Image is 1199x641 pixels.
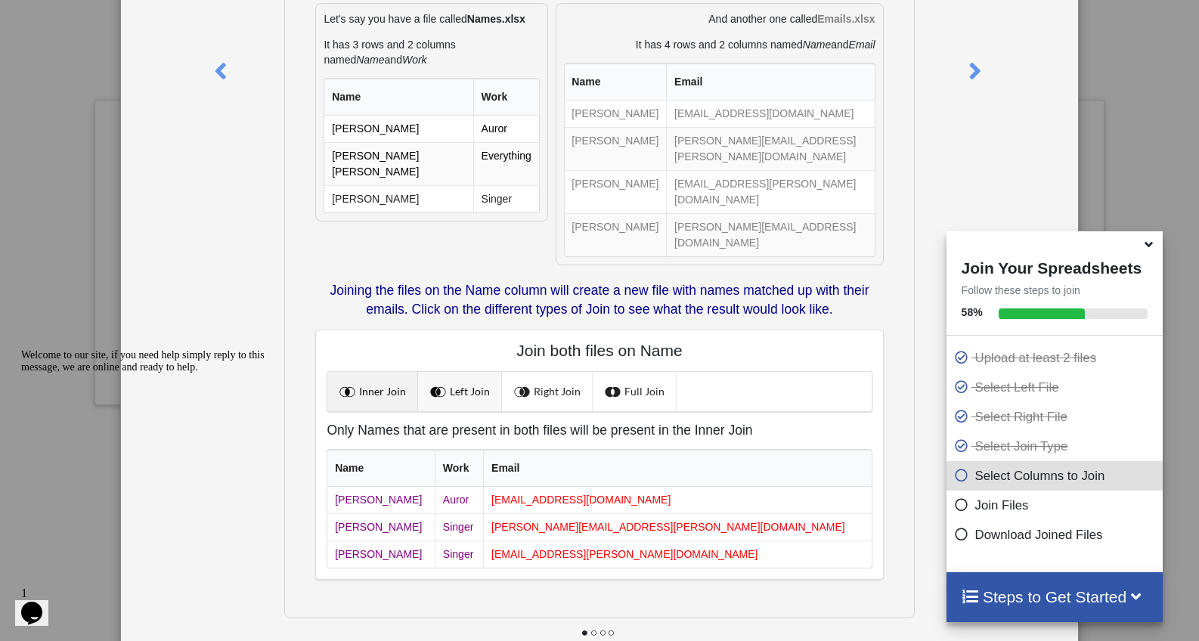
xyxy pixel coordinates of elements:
i: Work [402,54,427,66]
th: Email [666,63,874,101]
th: Name [324,79,472,116]
td: [PERSON_NAME] [324,185,472,212]
td: Auror [435,487,483,513]
td: Singer [473,185,539,212]
td: [PERSON_NAME] [327,487,435,513]
th: Email [483,450,871,487]
td: [PERSON_NAME][EMAIL_ADDRESS][PERSON_NAME][DOMAIN_NAME] [666,127,874,170]
a: Inner Join [327,372,418,411]
b: 58 % [962,306,983,318]
iframe: chat widget [15,343,287,573]
td: [EMAIL_ADDRESS][DOMAIN_NAME] [666,101,874,127]
h4: Join Your Spreadsheets [946,255,1163,277]
p: Select Columns to Join [954,466,1160,485]
td: Auror [473,116,539,142]
td: [PERSON_NAME] [327,513,435,540]
span: Welcome to our site, if you need help simply reply to this message, we are online and ready to help. [6,6,249,29]
td: Singer [435,540,483,568]
h4: Join both files on Name [327,341,872,360]
a: Full Join [593,372,677,411]
h4: Steps to Get Started [962,587,1148,606]
td: [EMAIL_ADDRESS][PERSON_NAME][DOMAIN_NAME] [666,170,874,213]
td: [PERSON_NAME] [PERSON_NAME] [324,142,472,185]
td: [PERSON_NAME] [324,116,472,142]
td: [PERSON_NAME] [565,127,667,170]
td: Everything [473,142,539,185]
th: Work [435,450,483,487]
iframe: chat widget [15,581,64,626]
th: Name [565,63,667,101]
h5: Only Names that are present in both files will be present in the Inner Join [327,423,872,438]
td: [PERSON_NAME][EMAIL_ADDRESS][DOMAIN_NAME] [666,213,874,256]
td: [PERSON_NAME] [565,213,667,256]
a: Right Join [502,372,593,411]
th: Name [327,450,435,487]
td: [EMAIL_ADDRESS][PERSON_NAME][DOMAIN_NAME] [483,540,871,568]
i: Name [356,54,384,66]
a: Left Join [418,372,502,411]
i: Email [849,39,875,51]
p: It has 3 rows and 2 columns named and [324,37,539,67]
th: Work [473,79,539,116]
b: Names.xlsx [467,13,525,25]
p: Let's say you have a file called [324,11,539,26]
td: [PERSON_NAME] [565,101,667,127]
p: Join Files [954,496,1160,515]
td: Singer [435,513,483,540]
p: Select Right File [954,407,1160,426]
td: [EMAIL_ADDRESS][DOMAIN_NAME] [483,487,871,513]
b: Emails.xlsx [817,13,875,25]
p: Joining the files on the Name column will create a new file with names matched up with their emai... [315,281,883,319]
p: Follow these steps to join [946,283,1163,298]
p: Select Left File [954,378,1160,397]
p: Upload at least 2 files [954,348,1160,367]
i: Name [803,39,831,51]
td: [PERSON_NAME] [565,170,667,213]
p: It has 4 rows and 2 columns named and [564,37,875,52]
td: [PERSON_NAME][EMAIL_ADDRESS][PERSON_NAME][DOMAIN_NAME] [483,513,871,540]
p: Download Joined Files [954,525,1160,544]
p: Select Join Type [954,437,1160,456]
td: [PERSON_NAME] [327,540,435,568]
p: And another one called [564,11,875,26]
div: Welcome to our site, if you need help simply reply to this message, we are online and ready to help. [6,6,278,30]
